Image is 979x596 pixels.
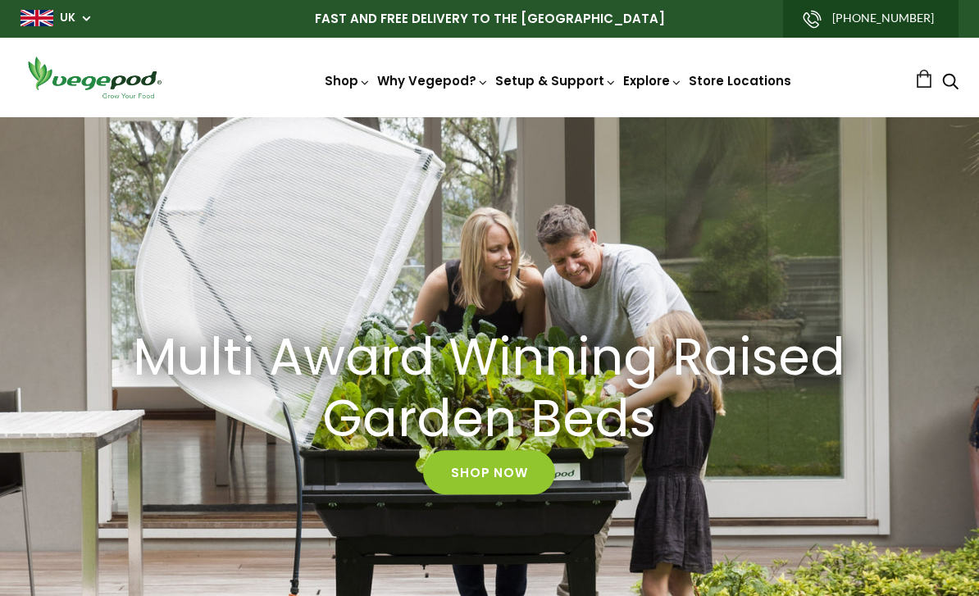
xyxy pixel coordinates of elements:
[121,327,858,450] h2: Multi Award Winning Raised Garden Beds
[495,72,617,89] a: Setup & Support
[942,75,959,92] a: Search
[60,10,75,26] a: UK
[20,10,53,26] img: gb_large.png
[423,450,555,494] a: Shop Now
[20,54,168,101] img: Vegepod
[377,72,489,89] a: Why Vegepod?
[325,72,371,89] a: Shop
[623,72,682,89] a: Explore
[689,72,791,89] a: Store Locations
[94,327,886,450] a: Multi Award Winning Raised Garden Beds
